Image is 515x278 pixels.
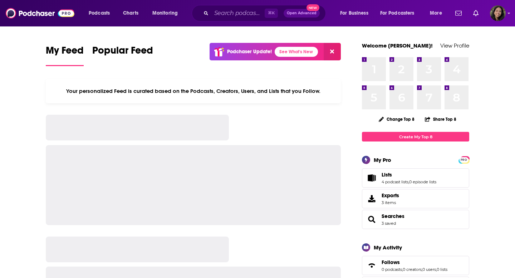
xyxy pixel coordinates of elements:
span: My Feed [46,44,84,61]
button: open menu [376,8,425,19]
a: Charts [118,8,143,19]
span: Podcasts [89,8,110,18]
a: Show notifications dropdown [452,7,465,19]
span: Exports [364,194,379,204]
a: Popular Feed [92,44,153,66]
a: View Profile [440,42,469,49]
div: Search podcasts, credits, & more... [198,5,333,21]
a: Show notifications dropdown [470,7,481,19]
a: 3 saved [382,221,396,226]
button: open menu [84,8,119,19]
span: 3 items [382,200,399,205]
span: Charts [123,8,138,18]
img: Podchaser - Follow, Share and Rate Podcasts [6,6,74,20]
a: See What's New [275,47,318,57]
a: 0 creators [403,267,422,272]
span: , [436,267,437,272]
div: My Activity [374,244,402,251]
input: Search podcasts, credits, & more... [211,8,265,19]
span: , [422,267,422,272]
a: Searches [382,213,404,219]
a: Welcome [PERSON_NAME]! [362,42,433,49]
p: Podchaser Update! [227,49,272,55]
div: Your personalized Feed is curated based on the Podcasts, Creators, Users, and Lists that you Follow. [46,79,341,103]
a: PRO [460,157,468,162]
a: Lists [382,172,436,178]
span: PRO [460,157,468,163]
button: Show profile menu [490,5,506,21]
button: Share Top 8 [425,112,457,126]
span: For Business [340,8,368,18]
span: Monitoring [152,8,178,18]
button: Open AdvancedNew [284,9,320,18]
span: More [430,8,442,18]
button: open menu [335,8,377,19]
a: Follows [382,259,447,265]
button: open menu [425,8,451,19]
a: Searches [364,214,379,224]
span: New [306,4,319,11]
span: Popular Feed [92,44,153,61]
a: 4 podcast lists [382,179,408,184]
a: 0 users [422,267,436,272]
span: Open Advanced [287,11,317,15]
a: 0 lists [437,267,447,272]
span: , [402,267,403,272]
span: Logged in as BroadleafBooks2 [490,5,506,21]
span: Follows [382,259,400,265]
img: User Profile [490,5,506,21]
span: Follows [362,256,469,275]
a: 0 episode lists [409,179,436,184]
div: My Pro [374,157,391,163]
span: Lists [362,168,469,188]
span: Lists [382,172,392,178]
span: ⌘ K [265,9,278,18]
span: Searches [362,210,469,229]
span: Exports [382,192,399,199]
a: 0 podcasts [382,267,402,272]
a: Exports [362,189,469,208]
span: For Podcasters [380,8,415,18]
a: Follows [364,260,379,270]
a: Create My Top 8 [362,132,469,142]
button: open menu [147,8,187,19]
a: My Feed [46,44,84,66]
a: Lists [364,173,379,183]
button: Change Top 8 [374,115,419,124]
